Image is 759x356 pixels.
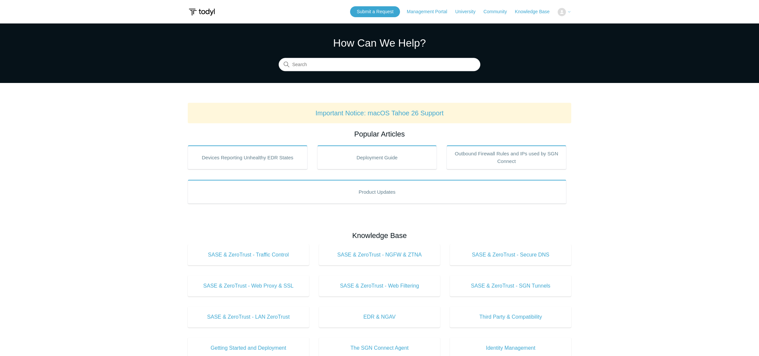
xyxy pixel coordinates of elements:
a: Knowledge Base [515,8,556,15]
span: Getting Started and Deployment [198,344,299,352]
span: The SGN Connect Agent [329,344,430,352]
a: SASE & ZeroTrust - Web Filtering [319,275,440,297]
span: SASE & ZeroTrust - NGFW & ZTNA [329,251,430,259]
a: Submit a Request [350,6,400,17]
span: EDR & NGAV [329,313,430,321]
span: SASE & ZeroTrust - LAN ZeroTrust [198,313,299,321]
a: Devices Reporting Unhealthy EDR States [188,145,307,169]
a: Community [484,8,514,15]
span: SASE & ZeroTrust - SGN Tunnels [460,282,561,290]
h2: Knowledge Base [188,230,571,241]
a: SASE & ZeroTrust - NGFW & ZTNA [319,244,440,265]
span: SASE & ZeroTrust - Secure DNS [460,251,561,259]
a: SASE & ZeroTrust - Web Proxy & SSL [188,275,309,297]
img: Todyl Support Center Help Center home page [188,6,216,18]
a: Important Notice: macOS Tahoe 26 Support [315,109,444,117]
span: Third Party & Compatibility [460,313,561,321]
span: Identity Management [460,344,561,352]
a: SASE & ZeroTrust - LAN ZeroTrust [188,306,309,328]
a: Product Updates [188,180,566,204]
a: SASE & ZeroTrust - Traffic Control [188,244,309,265]
a: University [455,8,482,15]
input: Search [279,58,480,71]
a: Outbound Firewall Rules and IPs used by SGN Connect [447,145,566,169]
a: Deployment Guide [317,145,437,169]
h2: Popular Articles [188,129,571,139]
a: Third Party & Compatibility [450,306,571,328]
a: SASE & ZeroTrust - SGN Tunnels [450,275,571,297]
a: EDR & NGAV [319,306,440,328]
span: SASE & ZeroTrust - Web Proxy & SSL [198,282,299,290]
h1: How Can We Help? [279,35,480,51]
a: Management Portal [407,8,454,15]
a: SASE & ZeroTrust - Secure DNS [450,244,571,265]
span: SASE & ZeroTrust - Web Filtering [329,282,430,290]
span: SASE & ZeroTrust - Traffic Control [198,251,299,259]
